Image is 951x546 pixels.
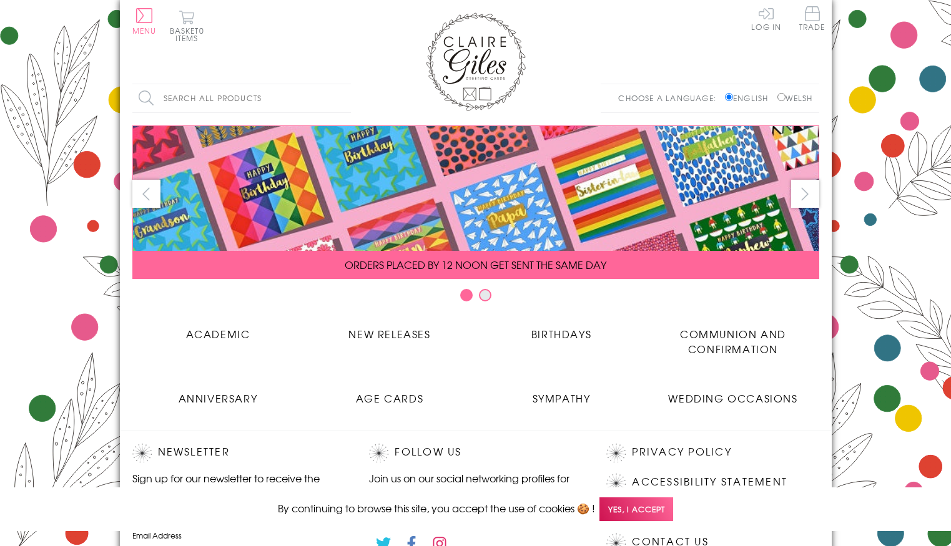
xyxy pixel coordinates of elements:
[132,317,304,341] a: Academic
[170,10,204,42] button: Basket0 items
[618,92,722,104] p: Choose a language:
[725,92,774,104] label: English
[304,317,476,341] a: New Releases
[304,381,476,406] a: Age Cards
[132,8,157,34] button: Menu
[132,470,345,515] p: Sign up for our newsletter to receive the latest product launches, news and offers directly to yo...
[632,474,787,490] a: Accessibility Statement
[533,391,591,406] span: Sympathy
[132,288,819,308] div: Carousel Pagination
[668,391,797,406] span: Wedding Occasions
[777,93,786,101] input: Welsh
[476,317,648,341] a: Birthdays
[132,381,304,406] a: Anniversary
[599,497,673,522] span: Yes, I accept
[186,326,250,341] span: Academic
[426,12,526,111] img: Claire Giles Greetings Cards
[799,6,825,33] a: Trade
[356,391,423,406] span: Age Cards
[648,317,819,356] a: Communion and Confirmation
[345,257,606,272] span: ORDERS PLACED BY 12 NOON GET SENT THE SAME DAY
[476,381,648,406] a: Sympathy
[348,326,430,341] span: New Releases
[132,25,157,36] span: Menu
[132,180,160,208] button: prev
[632,444,731,461] a: Privacy Policy
[799,6,825,31] span: Trade
[680,326,786,356] span: Communion and Confirmation
[751,6,781,31] a: Log In
[132,84,351,112] input: Search all products
[338,84,351,112] input: Search
[531,326,591,341] span: Birthdays
[132,444,345,462] h2: Newsletter
[369,470,581,515] p: Join us on our social networking profiles for up to the minute news and product releases the mome...
[791,180,819,208] button: next
[460,289,473,301] button: Carousel Page 1 (Current Slide)
[648,381,819,406] a: Wedding Occasions
[725,93,733,101] input: English
[175,25,204,44] span: 0 items
[777,92,813,104] label: Welsh
[132,530,345,541] label: Email Address
[369,444,581,462] h2: Follow Us
[179,391,258,406] span: Anniversary
[479,289,491,301] button: Carousel Page 2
